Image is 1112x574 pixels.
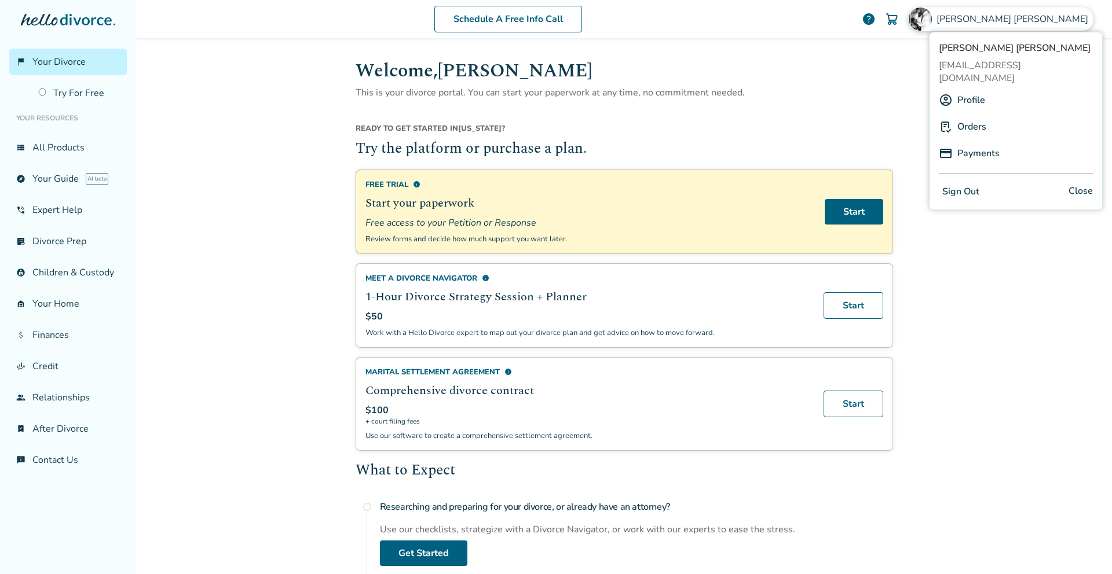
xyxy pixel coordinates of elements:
span: attach_money [16,330,25,340]
a: account_childChildren & Custody [9,259,127,286]
h4: Researching and preparing for your divorce, or already have an attorney? [380,495,893,518]
a: Start [825,199,883,225]
a: Orders [957,116,986,138]
a: Schedule A Free Info Call [434,6,582,32]
span: view_list [16,143,25,152]
span: $100 [365,404,389,417]
span: chat_info [16,455,25,465]
span: + court filing fees [365,417,810,426]
a: flag_2Your Divorce [9,49,127,75]
a: groupRelationships [9,384,127,411]
a: help [862,12,876,26]
span: bookmark_check [16,424,25,433]
img: Rahj Watson [909,8,932,31]
span: AI beta [86,173,108,185]
a: Profile [957,89,985,111]
span: account_child [16,268,25,277]
a: Try For Free [31,80,127,106]
img: A [939,93,953,107]
div: Meet a divorce navigator [365,273,810,284]
span: [EMAIL_ADDRESS][DOMAIN_NAME] [939,59,1093,84]
span: finance_mode [16,362,25,371]
a: Payments [957,142,1000,164]
button: Sign Out [939,183,983,200]
div: Marital Settlement Agreement [365,367,810,377]
img: P [939,120,953,134]
a: Start [824,292,883,319]
span: explore [16,174,25,183]
span: garage_home [16,299,25,308]
a: bookmark_checkAfter Divorce [9,415,127,442]
a: view_listAll Products [9,134,127,161]
span: Ready to get started in [356,123,458,134]
p: Use our software to create a comprehensive settlement agreement. [365,430,810,441]
span: info [413,181,420,188]
a: exploreYour GuideAI beta [9,165,127,192]
li: Your Resources [9,106,127,130]
h2: Comprehensive divorce contract [365,382,810,399]
h1: Welcome, [PERSON_NAME] [356,57,893,85]
div: [US_STATE] ? [356,123,893,138]
p: This is your divorce portal. You can start your paperwork at any time, no commitment needed. [356,85,893,100]
div: Free Trial [365,179,811,190]
span: info [482,274,489,282]
a: Get Started [380,540,467,566]
span: phone_in_talk [16,205,25,215]
h2: Try the platform or purchase a plan. [356,138,893,160]
span: Close [1069,183,1093,200]
a: finance_modeCredit [9,353,127,380]
h2: Start your paperwork [365,194,811,212]
span: Free access to your Petition or Response [365,216,811,229]
a: attach_moneyFinances [9,322,127,348]
a: phone_in_talkExpert Help [9,197,127,223]
span: [PERSON_NAME] [PERSON_NAME] [939,42,1093,54]
p: Review forms and decide how much support you want later. [365,234,811,244]
a: chat_infoContact Us [9,447,127,473]
p: Work with a Hello Divorce expert to map out your divorce plan and get advice on how to move forward. [365,328,810,338]
h2: 1-Hour Divorce Strategy Session + Planner [365,288,810,306]
span: Your Divorce [32,56,86,68]
span: radio_button_unchecked [363,502,372,512]
a: Start [824,391,883,417]
span: [PERSON_NAME] [PERSON_NAME] [937,13,1093,25]
span: flag_2 [16,57,25,67]
span: info [504,368,512,376]
a: garage_homeYour Home [9,290,127,317]
img: P [939,146,953,160]
span: $50 [365,310,383,323]
h2: What to Expect [356,460,893,482]
span: group [16,393,25,402]
a: list_alt_checkDivorce Prep [9,228,127,255]
div: Use our checklists, strategize with a Divorce Navigator, or work with our experts to ease the str... [380,523,893,536]
span: list_alt_check [16,237,25,246]
iframe: Chat Widget [1054,518,1112,574]
img: Cart [885,12,899,26]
